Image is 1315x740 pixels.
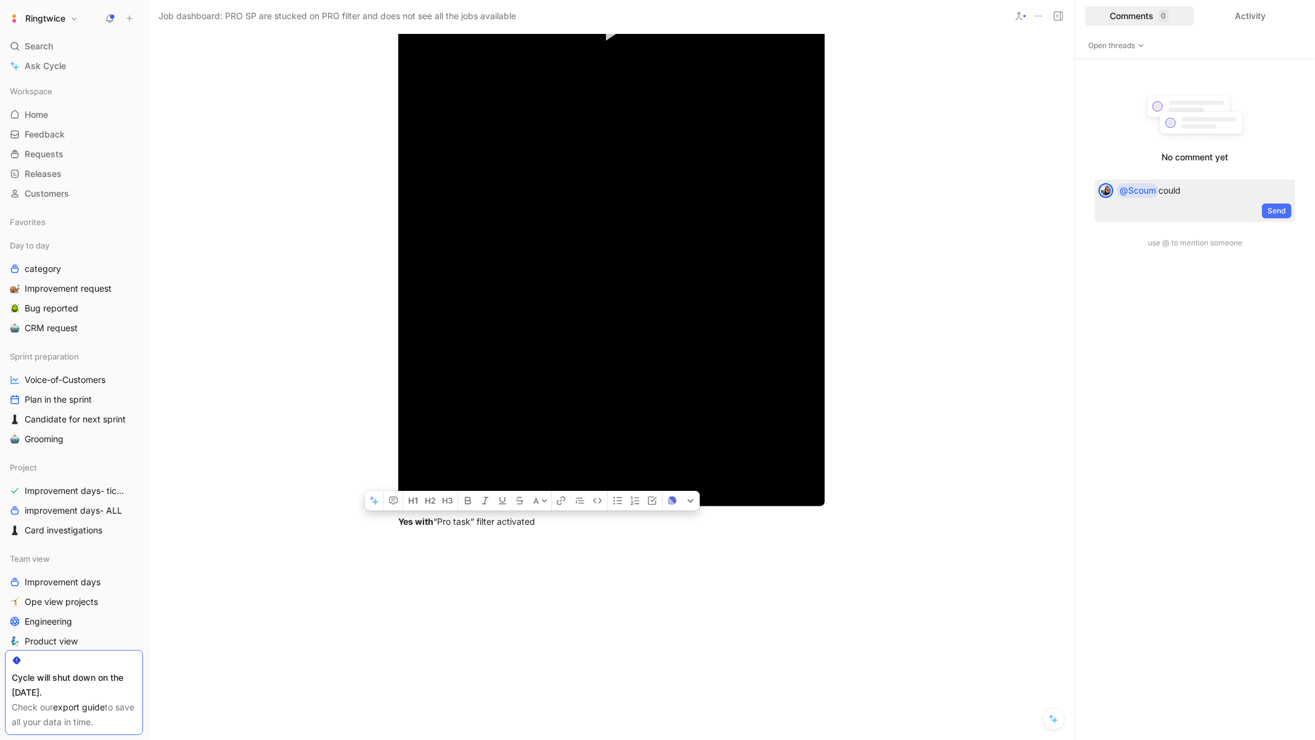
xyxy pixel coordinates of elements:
span: Candidate for next sprint [25,413,126,425]
img: 🐌 [10,284,20,294]
a: Improvement days- tickets ready [5,482,143,500]
img: 🤖 [10,434,20,444]
a: ♟️Candidate for next sprint [5,410,143,429]
span: Search [25,39,53,54]
div: 0 [1159,10,1169,22]
a: ♟️Card investigations [5,521,143,540]
img: empty-comments [1138,89,1252,146]
a: Voice-of-Customers [5,371,143,389]
span: Plan in the sprint [25,393,92,406]
span: Improvement days [25,576,100,588]
span: Ask Cycle [25,59,66,73]
a: Home [5,105,143,124]
button: 🤖 [7,432,22,446]
a: Requests [5,145,143,163]
img: ♟️ [10,414,20,424]
span: Engineering [25,615,72,628]
span: Grooming [25,433,63,445]
span: Send [1268,205,1286,217]
span: Card investigations [25,524,102,536]
span: CRM request [25,322,78,334]
div: Check our to save all your data in time. [12,700,136,730]
div: Sprint preparationVoice-of-CustomersPlan in the sprint♟️Candidate for next sprint🤖Grooming [5,347,143,448]
img: ♟️ [10,525,20,535]
div: Workspace [5,82,143,101]
a: 🤖Grooming [5,430,143,448]
div: Project [5,458,143,477]
img: avatar [1100,184,1112,197]
span: category [25,263,61,275]
span: Feedback [25,128,65,141]
a: Feedback [5,125,143,144]
button: 🪲 [7,301,22,316]
span: Home [25,109,48,121]
a: Releases [5,165,143,183]
button: Open threads [1085,39,1148,52]
span: Favorites [10,216,46,228]
a: 🧞‍♂️Product view [5,632,143,651]
span: Improvement request [25,282,112,295]
button: 🤸 [7,594,22,609]
div: Sprint preparation [5,347,143,366]
span: Workspace [10,85,52,97]
a: Plan in the sprint [5,390,143,409]
div: @Scoum [1120,183,1156,198]
span: improvement days- ALL [25,504,122,517]
span: Day to day [10,239,49,252]
div: Day to daycategory🐌Improvement request🪲Bug reported🤖CRM request [5,236,143,337]
h1: Ringtwice [25,13,65,24]
span: Job dashboard: PRO SP are stucked on PRO filter and does not see all the jobs available [158,9,516,23]
a: Ask Cycle [5,57,143,75]
span: Releases [25,168,62,180]
img: 🤖 [10,323,20,333]
span: Team view [10,553,50,565]
a: 🤸Ope view projects [5,593,143,611]
button: 🧞‍♂️ [7,634,22,649]
a: category [5,260,143,278]
button: 🤖 [7,321,22,335]
a: 🐌Improvement request [5,279,143,298]
a: Customers [5,184,143,203]
a: 🤖CRM request [5,319,143,337]
a: 🪲Bug reported [5,299,143,318]
span: Bug reported [25,302,78,314]
a: Engineering [5,612,143,631]
a: improvement days- ALL [5,501,143,520]
div: Comments0 [1085,6,1194,26]
button: ♟️ [7,412,22,427]
div: Cycle will shut down on the [DATE]. [12,670,136,700]
img: 🤸 [10,597,20,607]
a: Improvement days [5,573,143,591]
img: 🪲 [10,303,20,313]
div: Team view [5,549,143,568]
p: could [1117,183,1292,198]
span: Voice-of-Customers [25,374,105,386]
div: Team viewImprovement days🤸Ope view projectsEngineering🧞‍♂️Product view🔢Data view💌Market view🤸Ope ... [5,549,143,730]
div: Favorites [5,213,143,231]
div: Day to day [5,236,143,255]
div: Search [5,37,143,55]
span: Requests [25,148,63,160]
span: Customers [25,187,69,200]
a: export guide [53,702,105,712]
p: No comment yet [1085,150,1305,165]
button: A [530,491,551,511]
strong: Yes with [398,516,433,527]
button: RingtwiceRingtwice [5,10,81,27]
div: use @ to mention someone [1085,237,1305,249]
span: Product view [25,635,78,647]
button: 🐌 [7,281,22,296]
img: 🧞‍♂️ [10,636,20,646]
div: “Pro task” filter activated [398,515,825,528]
span: Improvement days- tickets ready [25,485,129,497]
span: Ope view projects [25,596,98,608]
span: Open threads [1088,39,1145,52]
button: Send [1262,203,1292,218]
button: ♟️ [7,523,22,538]
div: ProjectImprovement days- tickets readyimprovement days- ALL♟️Card investigations [5,458,143,540]
span: Sprint preparation [10,350,79,363]
img: Ringtwice [8,12,20,25]
div: Activity [1197,6,1306,26]
span: Project [10,461,37,474]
